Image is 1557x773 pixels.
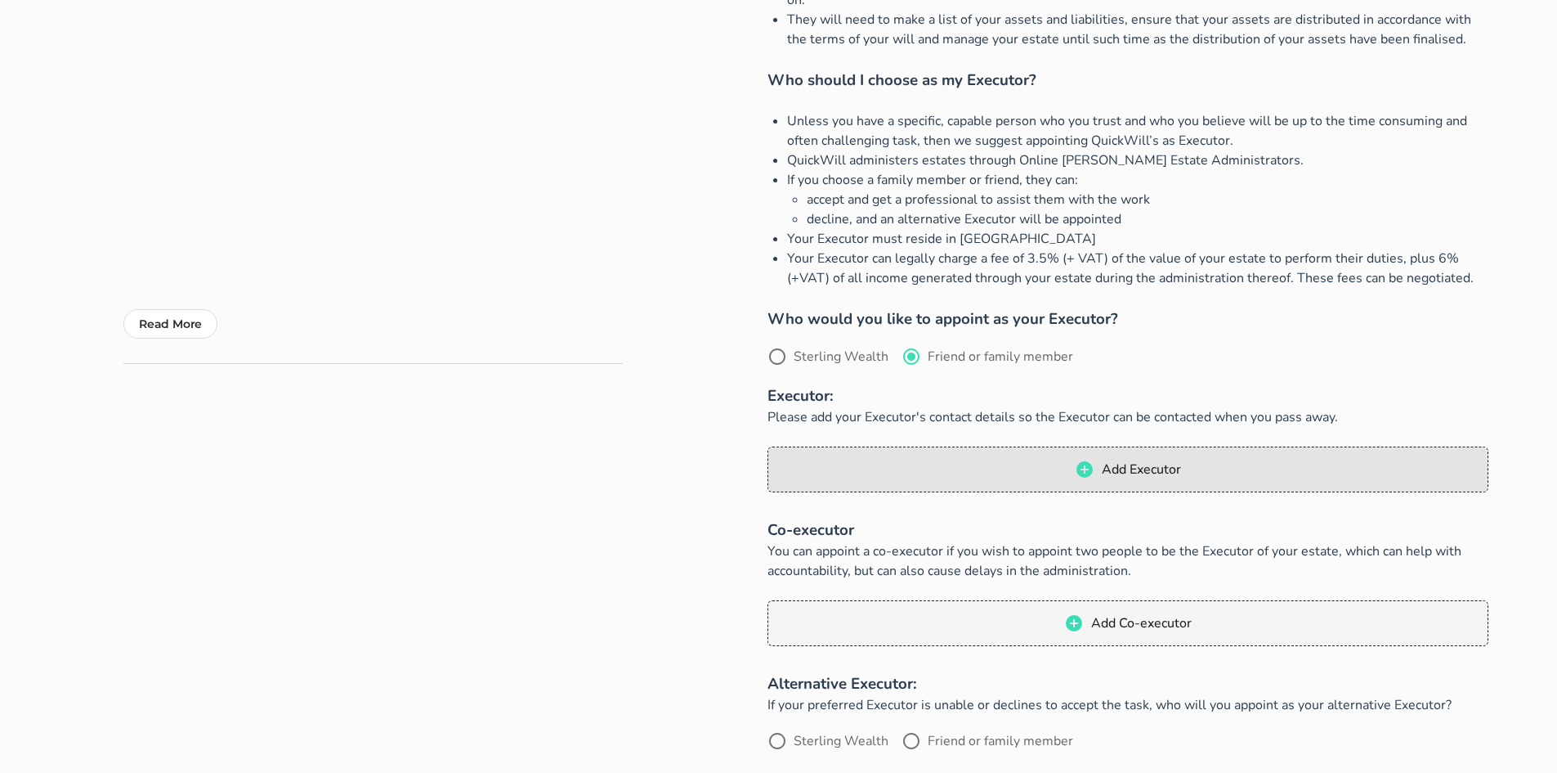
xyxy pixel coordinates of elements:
[794,733,888,749] label: Sterling Wealth
[767,600,1488,646] button: Add Co-executor
[787,111,1488,151] li: Unless you have a specific, capable person who you trust and who you believe will be up to the ti...
[787,170,1488,229] li: If you choose a family member or friend, they can:
[767,519,1488,542] h3: Co-executor
[767,672,1488,695] h3: Alternative Executor:
[787,10,1488,49] li: They will need to make a list of your assets and liabilities, ensure that your assets are distrib...
[767,308,1488,330] h3: Who would you like to appoint as your Executor?
[767,407,1488,427] p: Please add your Executor's contact details so the Executor can be contacted when you pass away.
[123,309,217,339] button: Read More
[787,151,1488,170] li: QuickWill administers estates through Online [PERSON_NAME] Estate Administrators.
[928,733,1073,749] label: Friend or family member
[1101,461,1181,479] span: Add Executor
[807,190,1488,209] li: accept and get a professional to assist them with the work
[787,229,1488,249] li: Your Executor must reside in [GEOGRAPHIC_DATA]
[767,69,1488,92] h3: Who should I choose as my Executor?
[928,348,1073,365] label: Friend or family member
[767,384,1488,407] h3: Executor:
[767,695,1488,715] p: If your preferred Executor is unable or declines to accept the task, who will you appoint as your...
[794,348,888,365] label: Sterling Wealth
[139,314,202,334] p: Read More
[807,209,1488,229] li: decline, and an alternative Executor will be appointed
[767,447,1488,492] button: Add Executor
[787,249,1488,288] li: Your Executor can legally charge a fee of 3.5% (+ VAT) of the value of your estate to perform the...
[767,542,1488,581] p: You can appoint a co-executor if you wish to appoint two people to be the Executor of your estate...
[1090,614,1192,632] span: Add Co-executor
